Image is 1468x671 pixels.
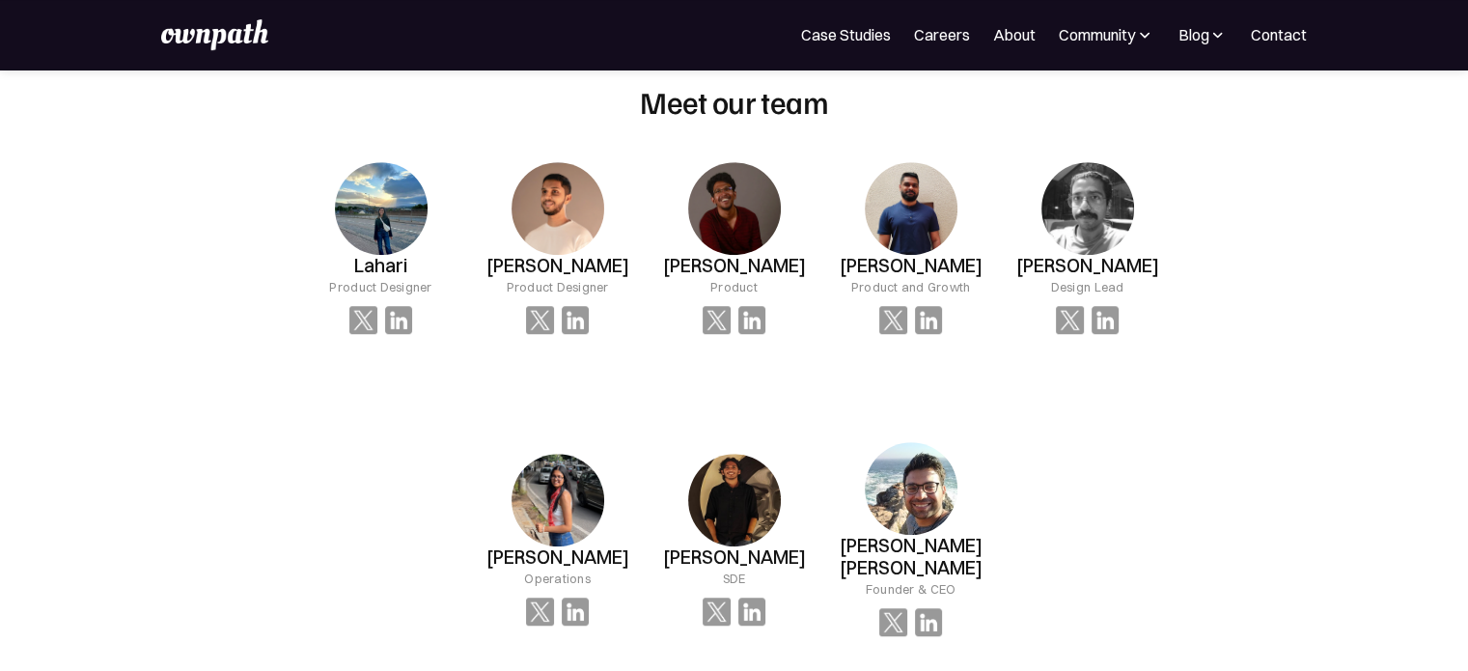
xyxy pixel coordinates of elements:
[1177,23,1228,46] div: Blog
[663,255,806,277] h3: [PERSON_NAME]
[329,277,431,296] div: Product Designer
[486,546,629,569] h3: [PERSON_NAME]
[822,535,999,579] h3: [PERSON_NAME] [PERSON_NAME]
[1251,23,1307,46] a: Contact
[723,569,746,588] div: SDE
[993,23,1036,46] a: About
[1059,23,1135,46] div: Community
[1051,277,1124,296] div: Design Lead
[914,23,970,46] a: Careers
[851,277,971,296] div: Product and Growth
[1059,23,1154,46] div: Community
[506,277,608,296] div: Product Designer
[1016,255,1159,277] h3: [PERSON_NAME]
[866,579,956,599] div: Founder & CEO
[710,277,758,296] div: Product
[354,255,407,277] h3: Lahari
[1177,23,1208,46] div: Blog
[640,83,828,120] h2: Meet our team
[663,546,806,569] h3: [PERSON_NAME]
[801,23,891,46] a: Case Studies
[486,255,629,277] h3: [PERSON_NAME]
[524,569,591,588] div: Operations
[840,255,983,277] h3: [PERSON_NAME]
